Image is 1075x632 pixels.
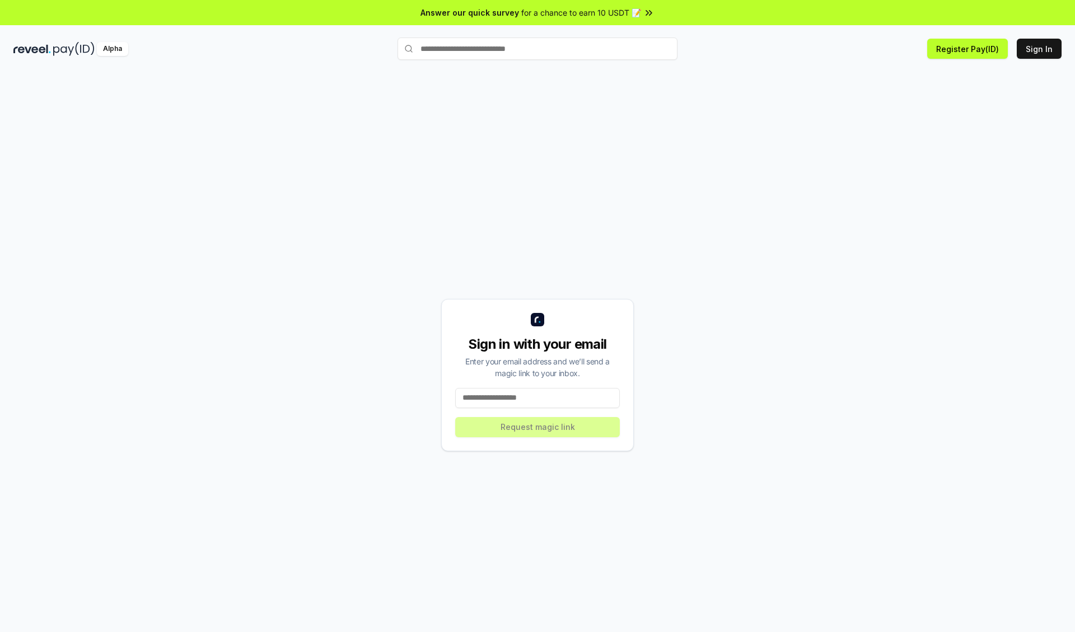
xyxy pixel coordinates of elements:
span: Answer our quick survey [420,7,519,18]
img: reveel_dark [13,42,51,56]
button: Sign In [1017,39,1062,59]
div: Alpha [97,42,128,56]
div: Sign in with your email [455,335,620,353]
div: Enter your email address and we’ll send a magic link to your inbox. [455,355,620,379]
img: pay_id [53,42,95,56]
img: logo_small [531,313,544,326]
span: for a chance to earn 10 USDT 📝 [521,7,641,18]
button: Register Pay(ID) [927,39,1008,59]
